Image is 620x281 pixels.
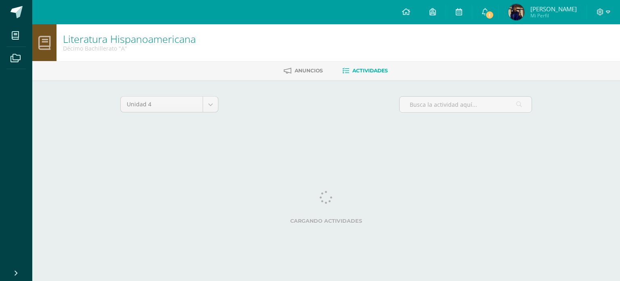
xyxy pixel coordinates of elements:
[63,33,196,44] h1: Literatura Hispanoamericana
[120,218,532,224] label: Cargando actividades
[127,97,197,112] span: Unidad 4
[284,64,323,77] a: Anuncios
[530,5,577,13] span: [PERSON_NAME]
[63,32,196,46] a: Literatura Hispanoamericana
[400,97,532,112] input: Busca la actividad aquí...
[342,64,388,77] a: Actividades
[508,4,524,20] img: 47cfc69b6a1e0313111ae0dfa61b3de3.png
[63,44,196,52] div: Décimo Bachillerato 'A'
[352,68,388,74] span: Actividades
[530,12,577,19] span: Mi Perfil
[121,97,218,112] a: Unidad 4
[295,68,323,74] span: Anuncios
[485,11,494,19] span: 1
